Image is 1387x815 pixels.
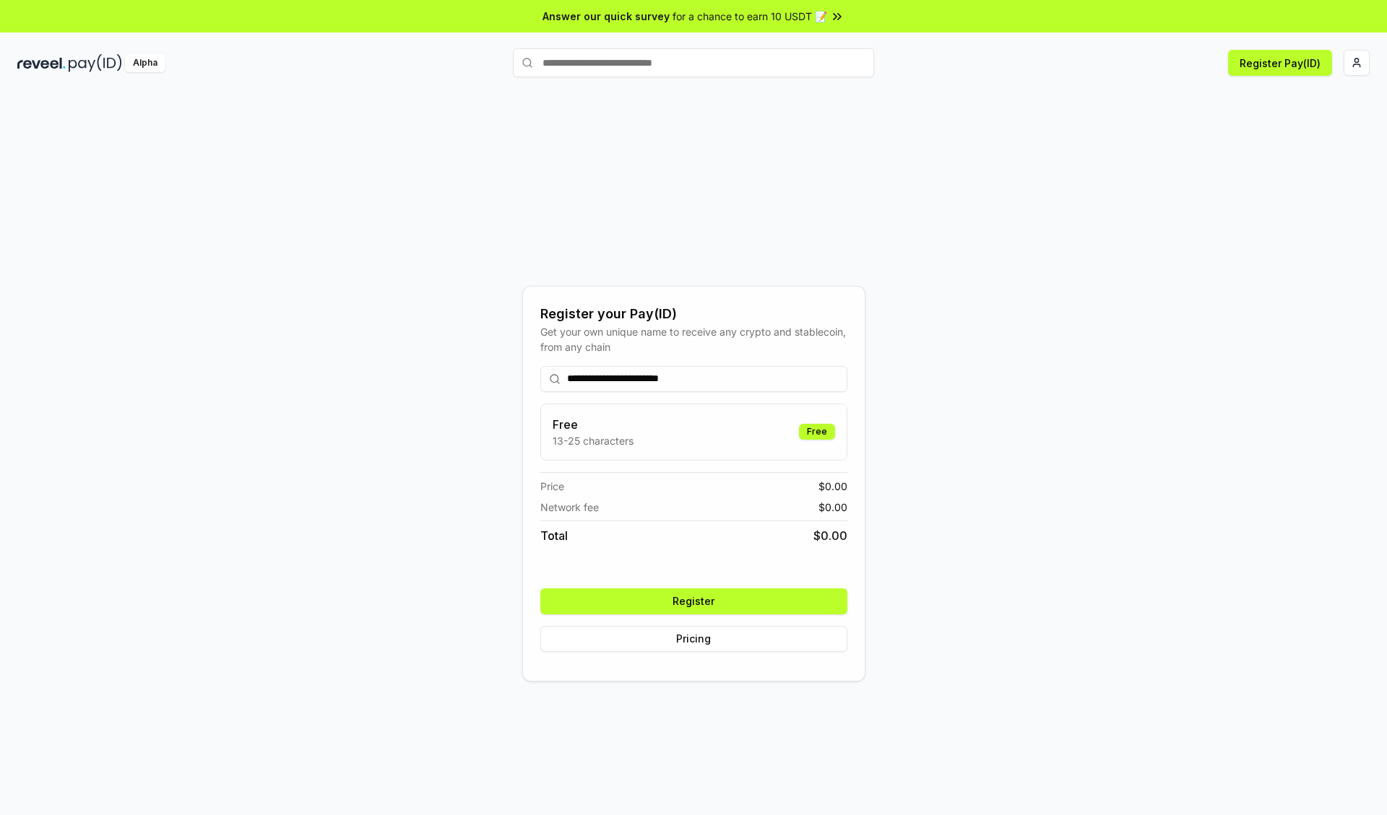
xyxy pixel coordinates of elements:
[673,9,827,24] span: for a chance to earn 10 USDT 📝
[1228,50,1332,76] button: Register Pay(ID)
[540,626,847,652] button: Pricing
[553,416,634,433] h3: Free
[553,433,634,448] p: 13-25 characters
[813,527,847,544] span: $ 0.00
[543,9,670,24] span: Answer our quick survey
[818,479,847,494] span: $ 0.00
[799,424,835,440] div: Free
[540,588,847,614] button: Register
[17,54,66,72] img: reveel_dark
[540,324,847,354] div: Get your own unique name to receive any crypto and stablecoin, from any chain
[69,54,122,72] img: pay_id
[540,479,564,494] span: Price
[125,54,165,72] div: Alpha
[540,527,568,544] span: Total
[540,500,599,515] span: Network fee
[818,500,847,515] span: $ 0.00
[540,304,847,324] div: Register your Pay(ID)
